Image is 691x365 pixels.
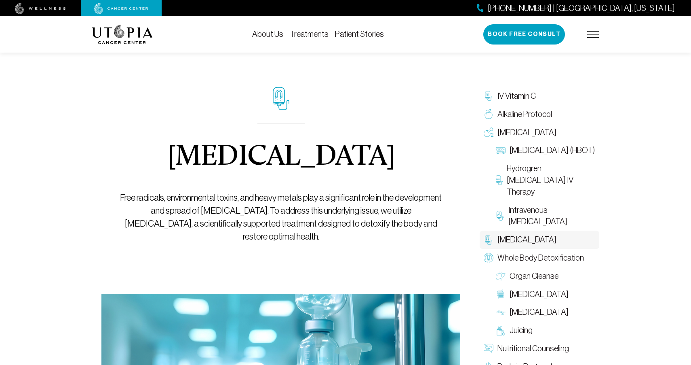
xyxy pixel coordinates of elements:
[497,252,584,264] span: Whole Body Detoxification
[290,30,329,38] a: Treatments
[497,127,556,138] span: [MEDICAL_DATA]
[497,90,536,102] span: IV Vitamin C
[492,159,599,201] a: Hydrogren [MEDICAL_DATA] IV Therapy
[507,163,595,197] span: Hydrogren [MEDICAL_DATA] IV Therapy
[510,306,569,318] span: [MEDICAL_DATA]
[510,289,569,300] span: [MEDICAL_DATA]
[488,2,675,14] span: [PHONE_NUMBER] | [GEOGRAPHIC_DATA], [US_STATE]
[480,340,599,358] a: Nutritional Counseling
[497,343,569,354] span: Nutritional Counseling
[480,123,599,142] a: [MEDICAL_DATA]
[252,30,283,38] a: About Us
[167,143,395,172] h1: [MEDICAL_DATA]
[496,326,506,335] img: Juicing
[480,231,599,249] a: [MEDICAL_DATA]
[510,325,533,336] span: Juicing
[496,175,503,185] img: Hydrogren Peroxide IV Therapy
[484,127,493,137] img: Oxygen Therapy
[94,3,148,14] img: cancer center
[480,105,599,123] a: Alkaline Protocol
[484,253,493,263] img: Whole Body Detoxification
[492,285,599,303] a: [MEDICAL_DATA]
[510,144,595,156] span: [MEDICAL_DATA] (HBOT)
[484,91,493,101] img: IV Vitamin C
[477,2,675,14] a: [PHONE_NUMBER] | [GEOGRAPHIC_DATA], [US_STATE]
[510,270,558,282] span: Organ Cleanse
[480,249,599,267] a: Whole Body Detoxification
[587,31,599,38] img: icon-hamburger
[480,87,599,105] a: IV Vitamin C
[92,25,153,44] img: logo
[492,321,599,340] a: Juicing
[273,87,289,110] img: icon
[484,344,493,353] img: Nutritional Counseling
[15,3,66,14] img: wellness
[484,235,493,245] img: Chelation Therapy
[492,141,599,159] a: [MEDICAL_DATA] (HBOT)
[496,146,506,155] img: Hyperbaric Oxygen Therapy (HBOT)
[483,24,565,45] button: Book Free Consult
[484,109,493,119] img: Alkaline Protocol
[508,204,595,228] span: Intravenous [MEDICAL_DATA]
[120,191,442,243] p: Free radicals, environmental toxins, and heavy metals play a significant role in the development ...
[492,267,599,285] a: Organ Cleanse
[496,211,504,221] img: Intravenous Ozone Therapy
[497,234,556,246] span: [MEDICAL_DATA]
[335,30,384,38] a: Patient Stories
[496,308,506,317] img: Lymphatic Massage
[496,271,506,281] img: Organ Cleanse
[492,303,599,321] a: [MEDICAL_DATA]
[497,108,552,120] span: Alkaline Protocol
[496,289,506,299] img: Colon Therapy
[492,201,599,231] a: Intravenous [MEDICAL_DATA]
